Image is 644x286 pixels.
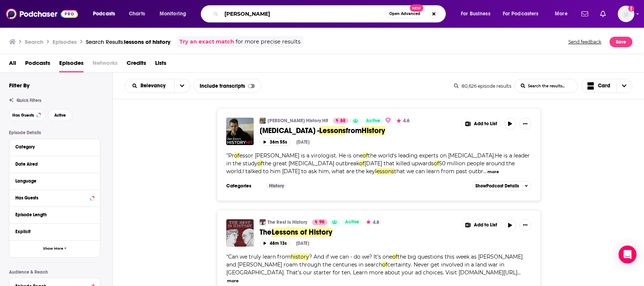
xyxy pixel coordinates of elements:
img: Dan Snow's History Hit [260,118,266,124]
button: open menu [456,8,500,20]
span: 88 [340,117,345,125]
span: All [9,57,16,72]
span: Card [598,83,610,88]
div: Has Guests [15,195,88,201]
span: History [362,126,385,135]
span: Show More [43,247,63,251]
span: Networks [93,57,118,72]
img: Coronavirus - Lessons from History [226,118,254,145]
button: Date Aired [15,159,94,169]
a: Active [342,219,362,225]
a: Episodes [59,57,84,72]
h3: Episodes [52,38,77,45]
span: from [346,126,362,135]
img: User Profile [618,6,634,22]
button: open menu [88,8,125,20]
a: Lists [155,57,166,72]
a: [PERSON_NAME] History Hit [267,118,328,124]
span: Podcasts [25,57,50,72]
span: For Podcasters [503,9,539,19]
span: history [291,253,309,260]
button: Has Guests [9,109,45,121]
div: Search podcasts, credits, & more... [208,5,453,22]
div: 80,626 episode results [454,83,511,89]
span: lessons [375,168,394,175]
span: Active [366,117,380,125]
h3: Search [25,38,43,45]
h2: Choose List sort [125,79,190,93]
span: that we can learn from past outbr [394,168,483,175]
span: Add to List [474,121,497,127]
a: Credits [127,57,146,72]
button: open menu [174,79,190,93]
span: Monitoring [160,9,186,19]
span: Has Guests [12,113,34,117]
span: Open Advanced [389,12,420,16]
span: The [260,228,272,237]
span: Active [54,113,66,117]
button: Show More Button [519,219,531,231]
p: Episode Details [9,130,100,135]
a: Show notifications dropdown [578,7,591,20]
span: the big questions this week as [PERSON_NAME] and [PERSON_NAME] roam through the centuries in search [226,253,523,268]
div: Language [15,178,89,184]
a: The Rest Is History [267,219,307,225]
span: Pr [228,152,234,159]
button: Category [15,142,94,151]
span: Lessons of History [272,228,332,237]
span: More [555,9,568,19]
h2: Filter By [9,82,30,89]
a: Show notifications dropdown [597,7,609,20]
span: of [434,160,439,167]
button: 48m 13s [260,240,290,247]
div: Search Results: [86,38,170,45]
span: Charts [129,9,145,19]
p: Audience & Reach [9,270,100,275]
span: Podcasts [93,9,115,19]
a: Search Results:lessons of history [86,38,170,45]
span: 96 [319,219,324,226]
span: New [410,4,423,12]
span: the world's leading experts on [MEDICAL_DATA].He is a leader in the study [226,152,530,167]
button: Send feedback [566,36,604,48]
a: The Rest Is History [260,219,266,225]
span: of [382,261,387,268]
button: open menu [125,83,174,88]
span: ... [483,168,487,175]
a: [MEDICAL_DATA] -LessonsfromHistory [260,126,456,135]
span: Quick Filters [16,98,41,103]
button: Has Guests [15,193,94,202]
span: for more precise results [236,37,300,46]
span: the great [MEDICAL_DATA] outbreak [263,160,359,167]
span: of [359,160,365,167]
span: lessons of history [124,38,170,45]
span: of [234,152,239,159]
button: open menu [550,8,577,20]
button: 36m 55s [260,138,290,145]
button: Show More Button [462,118,501,130]
a: Active [363,118,383,124]
img: Podchaser - Follow, Share and Rate Podcasts [6,7,78,21]
span: Logged in as SimonElement [618,6,634,22]
button: more [227,278,239,284]
span: Relevancy [140,83,168,88]
div: Open Intercom Messenger [619,246,637,264]
span: of [392,253,397,260]
img: The Lessons of History [226,219,254,247]
button: 4.6 [394,118,412,124]
span: 50 million people around the world.I talked to him [DATE] to ask him, what are the key [226,160,515,175]
svg: Add a profile image [628,6,634,12]
span: ? And if we can - do we? It’s one [309,253,392,260]
span: Active [345,219,359,226]
span: For Business [461,9,490,19]
button: Active [48,109,72,121]
span: ... [517,269,521,276]
a: Try an exact match [179,37,234,46]
a: Charts [124,8,149,20]
button: Choose View [581,79,633,93]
